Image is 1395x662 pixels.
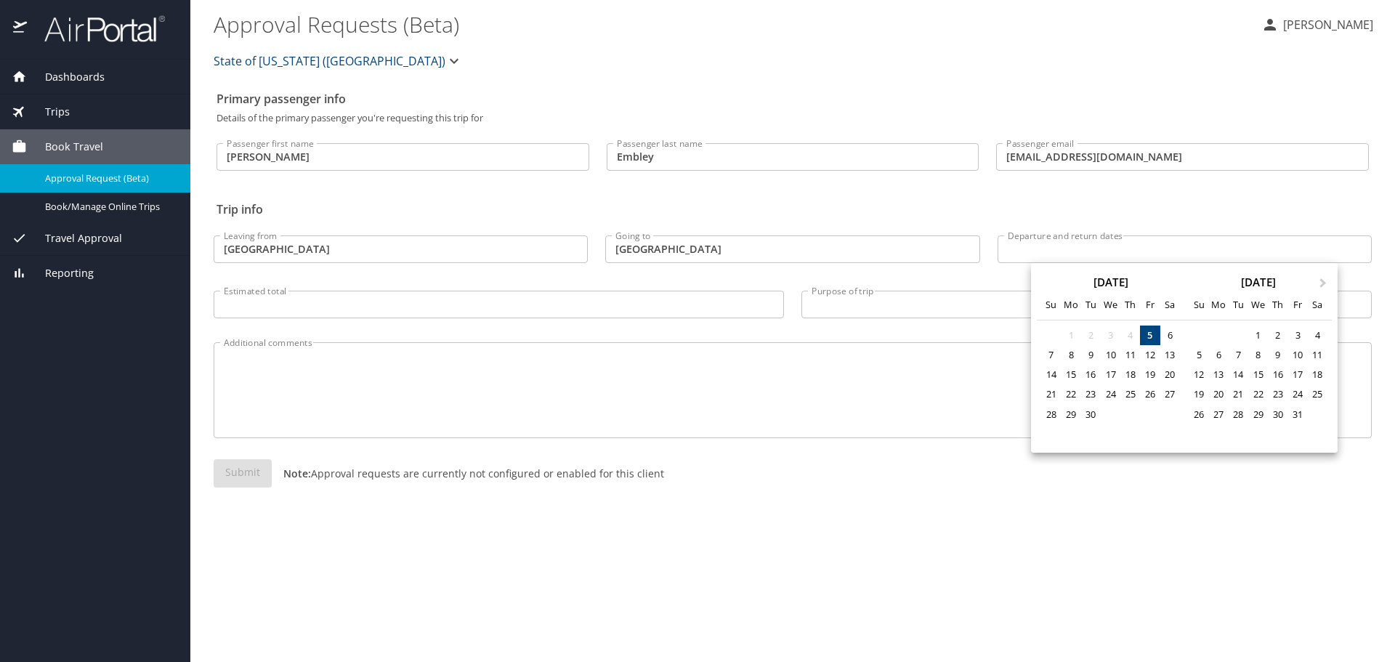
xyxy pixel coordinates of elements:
div: Choose Sunday, October 12th, 2025 [1189,365,1208,384]
div: Choose Wednesday, October 8th, 2025 [1248,345,1268,365]
div: Choose Thursday, October 23rd, 2025 [1268,384,1287,404]
div: [DATE] [1037,277,1184,288]
div: We [1248,295,1268,315]
div: Tu [1081,295,1101,315]
div: Choose Saturday, September 13th, 2025 [1160,345,1180,365]
div: month 2025-10 [1189,326,1327,444]
div: Choose Sunday, October 5th, 2025 [1189,345,1208,365]
div: Choose Thursday, September 11th, 2025 [1120,345,1140,365]
div: Choose Saturday, September 6th, 2025 [1160,326,1180,345]
div: Choose Thursday, October 16th, 2025 [1268,365,1287,384]
div: Choose Tuesday, September 23rd, 2025 [1081,384,1101,404]
div: Choose Wednesday, September 24th, 2025 [1101,384,1120,404]
div: Choose Tuesday, September 9th, 2025 [1081,345,1101,365]
div: Choose Saturday, September 20th, 2025 [1160,365,1180,384]
div: Choose Monday, September 15th, 2025 [1062,365,1081,384]
div: Choose Tuesday, October 14th, 2025 [1229,365,1248,384]
div: Choose Friday, October 31st, 2025 [1287,405,1307,424]
div: Choose Wednesday, September 17th, 2025 [1101,365,1120,384]
div: Not available Wednesday, September 3rd, 2025 [1101,326,1120,345]
div: Choose Friday, September 5th, 2025 [1140,326,1160,345]
div: Choose Sunday, October 26th, 2025 [1189,405,1208,424]
div: Choose Tuesday, September 30th, 2025 [1081,405,1101,424]
div: Not available Monday, September 1st, 2025 [1062,326,1081,345]
div: Choose Sunday, September 21st, 2025 [1041,384,1061,404]
div: Choose Thursday, September 25th, 2025 [1120,384,1140,404]
div: Choose Thursday, October 9th, 2025 [1268,345,1287,365]
div: Choose Thursday, October 2nd, 2025 [1268,326,1287,345]
div: Choose Monday, September 29th, 2025 [1062,405,1081,424]
div: Mo [1209,295,1229,315]
div: Choose Monday, October 13th, 2025 [1209,365,1229,384]
div: month 2025-09 [1041,326,1179,444]
div: Choose Sunday, September 7th, 2025 [1041,345,1061,365]
div: Choose Sunday, September 14th, 2025 [1041,365,1061,384]
div: Not available Thursday, September 4th, 2025 [1120,326,1140,345]
div: Choose Saturday, October 11th, 2025 [1308,345,1327,365]
div: We [1101,295,1120,315]
div: Choose Friday, October 24th, 2025 [1287,384,1307,404]
div: Choose Wednesday, October 29th, 2025 [1248,405,1268,424]
div: Choose Tuesday, September 16th, 2025 [1081,365,1101,384]
div: Choose Sunday, October 19th, 2025 [1189,384,1208,404]
div: Choose Monday, October 6th, 2025 [1209,345,1229,365]
div: Fr [1140,295,1160,315]
div: Choose Saturday, September 27th, 2025 [1160,384,1180,404]
div: Choose Monday, September 22nd, 2025 [1062,384,1081,404]
div: Choose Saturday, October 25th, 2025 [1308,384,1327,404]
div: Fr [1287,295,1307,315]
div: Choose Friday, October 17th, 2025 [1287,365,1307,384]
div: Choose Wednesday, September 10th, 2025 [1101,345,1120,365]
div: Th [1120,295,1140,315]
div: Choose Tuesday, October 21st, 2025 [1229,384,1248,404]
div: Choose Friday, September 26th, 2025 [1140,384,1160,404]
div: Th [1268,295,1287,315]
div: Su [1189,295,1208,315]
div: Not available Tuesday, September 2nd, 2025 [1081,326,1101,345]
div: Choose Wednesday, October 22nd, 2025 [1248,384,1268,404]
div: Choose Thursday, October 30th, 2025 [1268,405,1287,424]
div: Choose Monday, September 8th, 2025 [1062,345,1081,365]
div: Choose Monday, October 20th, 2025 [1209,384,1229,404]
div: Choose Saturday, October 4th, 2025 [1308,326,1327,345]
div: Choose Friday, October 10th, 2025 [1287,345,1307,365]
div: Tu [1229,295,1248,315]
div: Choose Monday, October 27th, 2025 [1209,405,1229,424]
div: Su [1041,295,1061,315]
div: Choose Sunday, September 28th, 2025 [1041,405,1061,424]
div: Sa [1160,295,1180,315]
div: Choose Thursday, September 18th, 2025 [1120,365,1140,384]
div: Choose Friday, September 12th, 2025 [1140,345,1160,365]
div: Choose Friday, September 19th, 2025 [1140,365,1160,384]
div: Choose Wednesday, October 15th, 2025 [1248,365,1268,384]
div: Mo [1062,295,1081,315]
div: [DATE] [1184,277,1332,288]
div: Choose Saturday, October 18th, 2025 [1308,365,1327,384]
div: Choose Tuesday, October 28th, 2025 [1229,405,1248,424]
div: Choose Friday, October 3rd, 2025 [1287,326,1307,345]
div: Choose Wednesday, October 1st, 2025 [1248,326,1268,345]
div: Choose Tuesday, October 7th, 2025 [1229,345,1248,365]
div: Sa [1308,295,1327,315]
button: Next Month [1313,265,1336,288]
